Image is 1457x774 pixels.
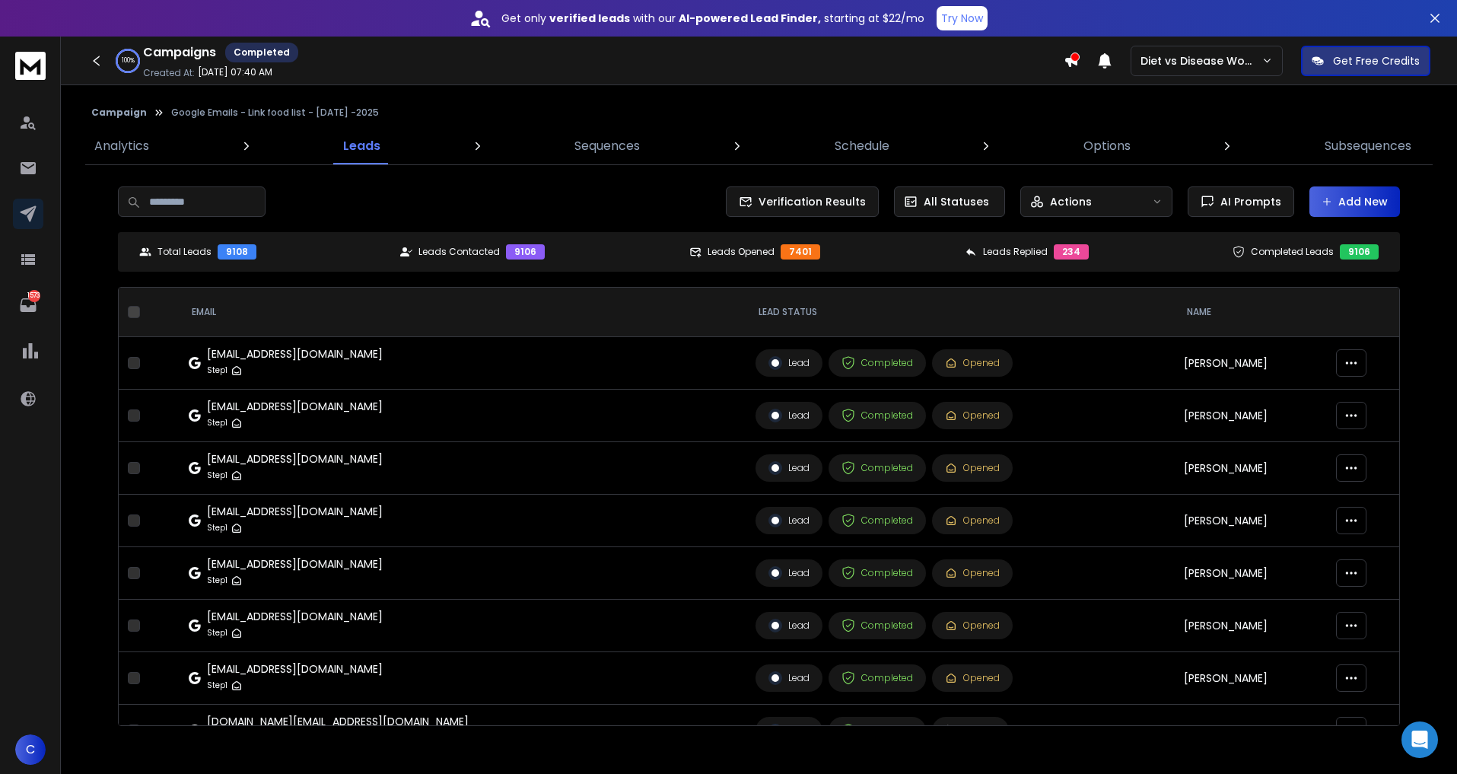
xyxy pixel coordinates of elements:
[501,11,924,26] p: Get only with our starting at $22/mo
[143,43,216,62] h1: Campaigns
[768,356,810,370] div: Lead
[15,734,46,765] button: C
[768,724,810,737] div: Lead
[781,244,820,260] div: 7401
[768,409,810,422] div: Lead
[768,461,810,475] div: Lead
[207,363,227,378] p: Step 1
[1188,186,1294,217] button: AI Prompts
[945,357,1000,369] div: Opened
[1175,600,1327,652] td: [PERSON_NAME]
[207,416,227,431] p: Step 1
[679,11,821,26] strong: AI-powered Lead Finder,
[565,128,649,164] a: Sequences
[207,714,469,729] div: [DOMAIN_NAME][EMAIL_ADDRESS][DOMAIN_NAME]
[157,246,212,258] p: Total Leads
[726,186,879,217] button: Verification Results
[13,290,43,320] a: 1573
[768,566,810,580] div: Lead
[1074,128,1140,164] a: Options
[768,514,810,527] div: Lead
[1175,288,1327,337] th: NAME
[841,566,913,580] div: Completed
[841,409,913,422] div: Completed
[841,356,913,370] div: Completed
[1251,246,1334,258] p: Completed Leads
[768,619,810,632] div: Lead
[945,567,1000,579] div: Opened
[1325,137,1411,155] p: Subsequences
[1083,137,1131,155] p: Options
[207,468,227,483] p: Step 1
[15,52,46,80] img: logo
[841,671,913,685] div: Completed
[218,244,256,260] div: 9108
[207,573,227,588] p: Step 1
[207,678,227,693] p: Step 1
[207,661,383,677] div: [EMAIL_ADDRESS][DOMAIN_NAME]
[225,43,298,62] div: Completed
[826,128,899,164] a: Schedule
[207,504,383,519] div: [EMAIL_ADDRESS][DOMAIN_NAME]
[418,246,500,258] p: Leads Contacted
[924,194,989,209] p: All Statuses
[207,521,227,536] p: Step 1
[1340,244,1379,260] div: 9106
[1175,337,1327,390] td: [PERSON_NAME]
[207,399,383,414] div: [EMAIL_ADDRESS][DOMAIN_NAME]
[937,6,988,30] button: Try Now
[574,137,640,155] p: Sequences
[207,451,383,467] div: [EMAIL_ADDRESS][DOMAIN_NAME]
[1315,128,1420,164] a: Subsequences
[746,288,1175,337] th: LEAD STATUS
[945,462,1000,474] div: Opened
[1301,46,1430,76] button: Get Free Credits
[1175,390,1327,442] td: [PERSON_NAME]
[835,137,889,155] p: Schedule
[1175,652,1327,705] td: [PERSON_NAME]
[841,461,913,475] div: Completed
[1333,53,1420,68] p: Get Free Credits
[1175,705,1327,757] td: -
[1054,244,1089,260] div: 234
[983,246,1048,258] p: Leads Replied
[85,128,158,164] a: Analytics
[941,11,983,26] p: Try Now
[945,409,1000,422] div: Opened
[945,725,996,737] div: Clicked
[1214,194,1281,209] span: AI Prompts
[841,724,913,737] div: Completed
[94,137,149,155] p: Analytics
[549,11,630,26] strong: verified leads
[334,128,390,164] a: Leads
[180,288,746,337] th: EMAIL
[91,107,147,119] button: Campaign
[841,619,913,632] div: Completed
[752,194,866,209] span: Verification Results
[945,620,1000,632] div: Opened
[945,514,1000,527] div: Opened
[1401,721,1438,758] div: Open Intercom Messenger
[1175,442,1327,495] td: [PERSON_NAME]
[171,107,379,119] p: Google Emails - Link food list - [DATE] -2025
[207,609,383,624] div: [EMAIL_ADDRESS][DOMAIN_NAME]
[708,246,775,258] p: Leads Opened
[198,66,272,78] p: [DATE] 07:40 AM
[1050,194,1092,209] p: Actions
[207,626,227,641] p: Step 1
[343,137,380,155] p: Leads
[768,671,810,685] div: Lead
[28,290,40,302] p: 1573
[207,346,383,362] div: [EMAIL_ADDRESS][DOMAIN_NAME]
[506,244,545,260] div: 9106
[143,67,195,79] p: Created At:
[945,672,1000,684] div: Opened
[1309,186,1400,217] button: Add New
[122,56,135,65] p: 100 %
[1175,495,1327,547] td: [PERSON_NAME]
[1175,547,1327,600] td: [PERSON_NAME]
[1140,53,1261,68] p: Diet vs Disease Workspace
[841,514,913,527] div: Completed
